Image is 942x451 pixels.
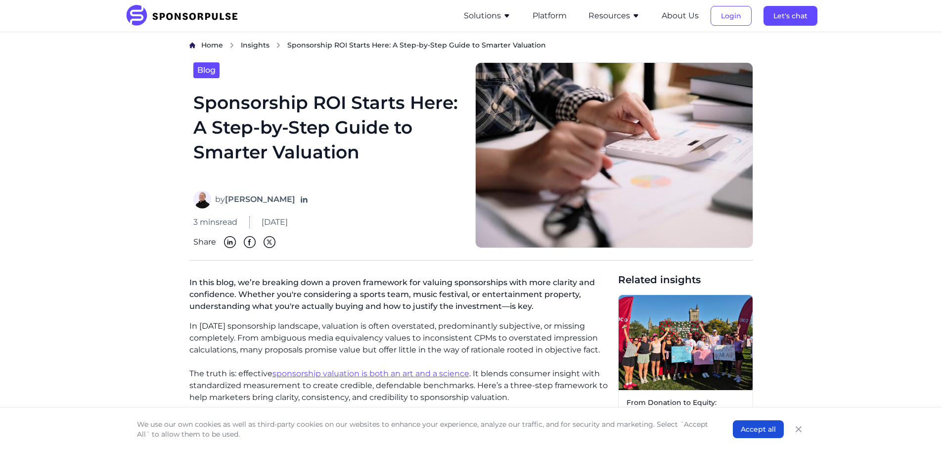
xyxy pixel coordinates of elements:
[533,11,567,20] a: Platform
[763,6,817,26] button: Let's chat
[189,273,610,320] p: In this blog, we’re breaking down a proven framework for valuing sponsorships with more clarity a...
[189,42,195,49] img: Home
[241,41,269,50] span: Insights
[588,10,640,22] button: Resources
[262,216,288,228] span: [DATE]
[662,10,699,22] button: About Us
[225,195,295,204] strong: [PERSON_NAME]
[215,194,295,205] span: by
[275,42,281,49] img: chevron right
[618,273,753,287] span: Related insights
[229,42,235,49] img: chevron right
[733,420,784,438] button: Accept all
[464,10,511,22] button: Solutions
[189,320,610,356] p: In [DATE] sponsorship landscape, valuation is often overstated, predominantly subjective, or miss...
[244,236,256,248] img: Facebook
[193,62,220,78] a: Blog
[189,368,610,403] p: The truth is: effective . It blends consumer insight with standardized measurement to create cred...
[193,236,216,248] span: Share
[287,40,546,50] span: Sponsorship ROI Starts Here: A Step-by-Step Guide to Smarter Valuation
[299,195,309,204] a: Follow on LinkedIn
[193,90,463,179] h1: Sponsorship ROI Starts Here: A Step-by-Step Guide to Smarter Valuation
[627,398,745,427] span: From Donation to Equity: Lessons from CIBC’s Run for the Cure
[711,11,752,20] a: Login
[272,369,469,378] a: sponsorship valuation is both an art and a science
[792,422,806,436] button: Close
[475,62,753,249] img: Getty Images courtesy of Unsplash
[201,40,223,50] a: Home
[125,5,245,27] img: SponsorPulse
[711,6,752,26] button: Login
[763,11,817,20] a: Let's chat
[618,295,753,449] a: From Donation to Equity: Lessons from CIBC’s Run for the CureRead more
[201,41,223,50] span: Home
[264,236,275,248] img: Twitter
[533,10,567,22] button: Platform
[224,236,236,248] img: Linkedin
[137,419,713,439] p: We use our own cookies as well as third-party cookies on our websites to enhance your experience,...
[241,40,269,50] a: Insights
[193,216,237,228] span: 3 mins read
[193,191,211,208] img: Neal Covant
[662,11,699,20] a: About Us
